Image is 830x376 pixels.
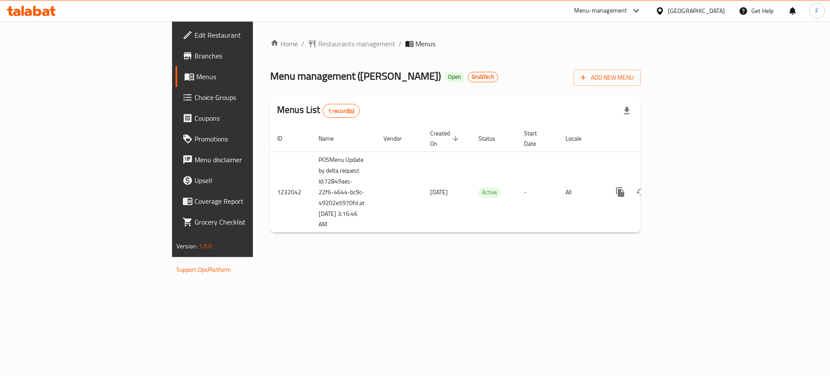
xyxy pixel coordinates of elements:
span: Grocery Checklist [195,217,304,227]
span: Menus [196,71,304,82]
a: Restaurants management [308,39,395,49]
a: Branches [176,45,311,66]
span: Upsell [195,175,304,186]
span: Choice Groups [195,92,304,103]
span: Coverage Report [195,196,304,206]
span: Version: [176,241,198,252]
span: Status [479,133,507,144]
div: Total records count [322,104,360,118]
span: F [815,6,818,16]
nav: breadcrumb [270,39,641,49]
a: Menus [176,66,311,87]
button: Change Status [631,182,651,202]
a: Promotions [176,129,311,149]
button: Add New Menu [574,70,641,86]
span: Add New Menu [581,72,634,83]
span: Get support on: [176,255,216,267]
span: [DATE] [430,186,448,198]
div: Open [444,72,464,82]
span: Name [319,133,345,144]
a: Menu disclaimer [176,149,311,170]
a: Coverage Report [176,191,311,212]
span: Edit Restaurant [195,30,304,40]
span: Active [479,187,501,197]
td: POSMenu Update by delta request Id:72849aec-22f6-4644-bc9c-49202e5970fd at [DATE] 3:16:46 AM [312,151,377,233]
h2: Menus List [277,103,360,118]
span: Menu disclaimer [195,154,304,165]
th: Actions [603,125,700,152]
span: Menus [415,39,435,49]
a: Grocery Checklist [176,212,311,232]
span: 1 record(s) [323,107,360,115]
a: Coupons [176,108,311,129]
span: Locale [565,133,593,144]
span: ID [277,133,294,144]
span: Created On [430,128,461,149]
span: Coupons [195,113,304,123]
span: Restaurants management [318,39,395,49]
span: Menu management ( [PERSON_NAME] ) [270,66,441,86]
span: Branches [195,51,304,61]
div: [GEOGRAPHIC_DATA] [668,6,725,16]
span: Start Date [524,128,548,149]
td: All [559,151,603,233]
span: Open [444,73,464,80]
span: 1.0.0 [199,241,212,252]
div: Export file [616,100,637,121]
a: Support.OpsPlatform [176,264,231,275]
a: Edit Restaurant [176,25,311,45]
td: - [517,151,559,233]
a: Choice Groups [176,87,311,108]
li: / [399,39,402,49]
span: Vendor [383,133,413,144]
span: Promotions [195,134,304,144]
span: GrubTech [468,73,498,80]
a: Upsell [176,170,311,191]
table: enhanced table [270,125,700,233]
button: more [610,182,631,202]
div: Menu-management [574,6,627,16]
